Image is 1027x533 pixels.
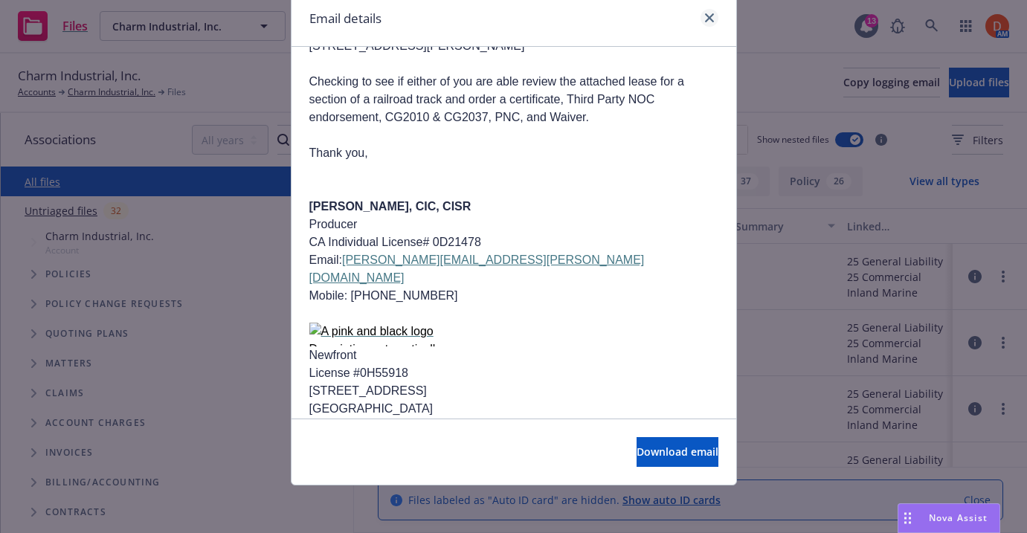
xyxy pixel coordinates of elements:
span: Producer CA Individual License# 0D21478 Email: Mobile: [PHONE_NUMBER] [309,218,645,302]
span: Checking to see if either of you are able review the attached lease for a section of a railroad t... [309,75,684,123]
div: Drag to move [898,504,917,532]
span: Thank you, [309,146,368,159]
button: Download email [637,437,718,467]
a: [PERSON_NAME][EMAIL_ADDRESS][PERSON_NAME][DOMAIN_NAME] [309,253,645,284]
span: [GEOGRAPHIC_DATA] [309,402,434,415]
h1: Email details [309,9,381,28]
span: Newfront [309,349,357,361]
span: [PERSON_NAME], CIC, CISR [309,200,471,213]
span: License #0H55918 [309,366,408,379]
button: Nova Assist [898,503,1000,533]
a: close [701,9,718,27]
a: A pink and black logo Description automatically generated [309,323,718,346]
span: Nova Assist [929,511,988,524]
span: [STREET_ADDRESS] [309,384,427,397]
span: Download email [637,445,718,459]
img: A pink and black logo Description automatically generated [309,323,445,346]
